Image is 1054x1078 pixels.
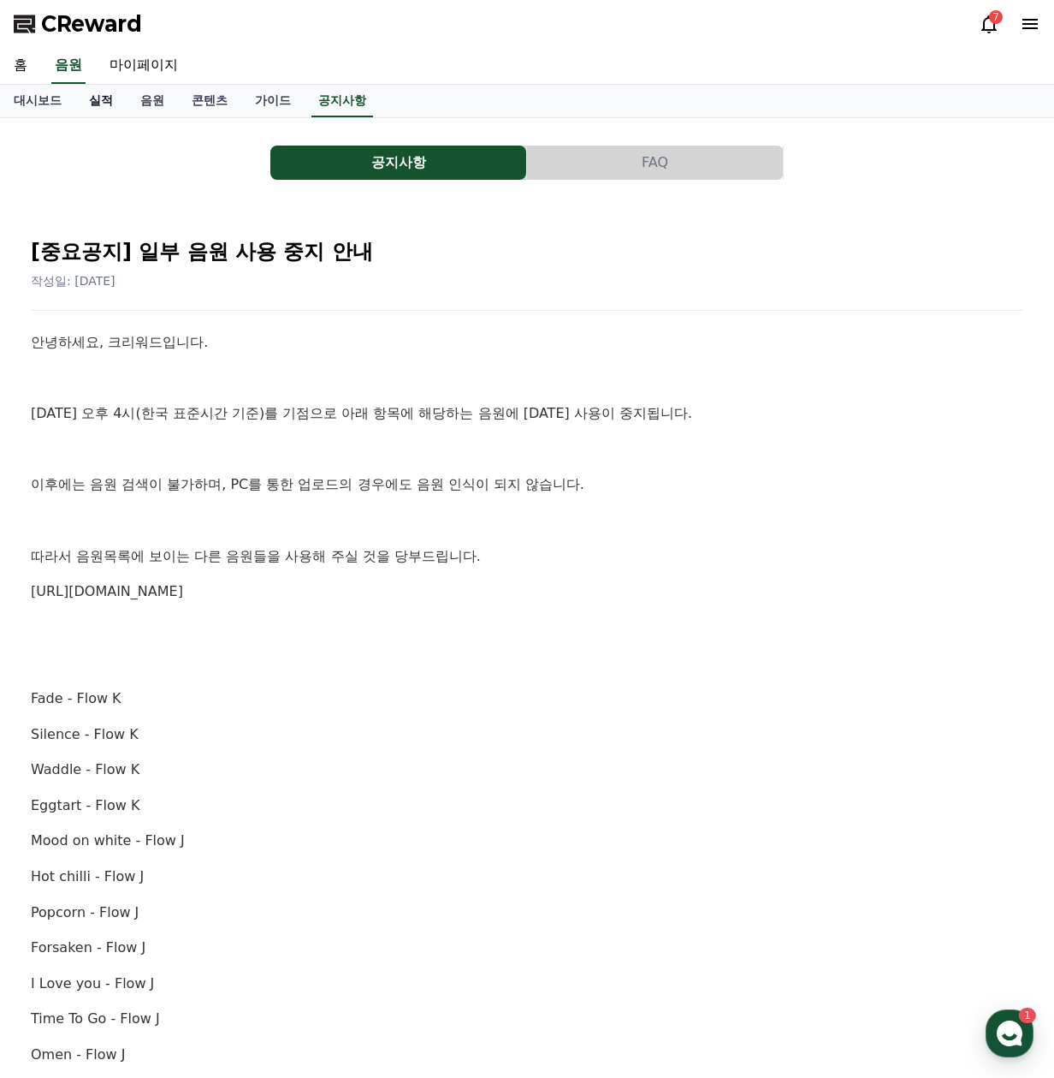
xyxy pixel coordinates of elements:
p: Fade - Flow K [31,688,1023,710]
a: [URL][DOMAIN_NAME] [31,583,183,599]
a: 마이페이지 [96,48,192,84]
a: 음원 [127,85,178,117]
a: FAQ [527,146,784,180]
a: CReward [14,10,142,38]
p: Waddle - Flow K [31,759,1023,781]
p: Omen - Flow J [31,1044,1023,1066]
a: 음원 [51,48,86,84]
p: Popcorn - Flow J [31,902,1023,924]
p: [DATE] 오후 4시(한국 표준시간 기준)를 기점으로 아래 항목에 해당하는 음원에 [DATE] 사용이 중지됩니다. [31,402,1023,425]
div: 7 [989,10,1003,24]
p: 따라서 음원목록에 보이는 다른 음원들을 사용해 주실 것을 당부드립니다. [31,545,1023,568]
p: Silence - Flow K [31,724,1023,746]
p: 안녕하세요, 크리워드입니다. [31,331,1023,354]
a: 공지사항 [311,85,373,117]
span: 대화 [157,569,177,583]
p: Time To Go - Flow J [31,1008,1023,1030]
a: 홈 [5,543,113,586]
a: 공지사항 [270,146,527,180]
p: I Love you - Flow J [31,973,1023,995]
span: 작성일: [DATE] [31,274,115,288]
a: 실적 [75,85,127,117]
a: 가이드 [241,85,305,117]
span: 홈 [54,569,64,582]
p: Mood on white - Flow J [31,830,1023,852]
button: 공지사항 [270,146,526,180]
p: 이후에는 음원 검색이 불가하며, PC를 통한 업로드의 경우에도 음원 인식이 되지 않습니다. [31,473,1023,496]
a: 1대화 [113,543,221,586]
p: Forsaken - Flow J [31,937,1023,959]
button: FAQ [527,146,783,180]
a: 설정 [221,543,329,586]
a: 콘텐츠 [178,85,241,117]
span: 1 [174,542,180,556]
p: Eggtart - Flow K [31,795,1023,817]
span: 설정 [264,569,285,582]
a: 7 [979,14,999,34]
p: Hot chilli - Flow J [31,866,1023,888]
h2: [중요공지] 일부 음원 사용 중지 안내 [31,238,1023,265]
span: CReward [41,10,142,38]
